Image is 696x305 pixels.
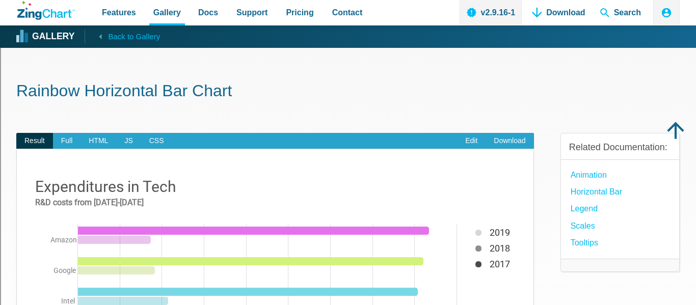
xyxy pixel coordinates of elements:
span: Pricing [286,6,313,19]
span: Support [236,6,267,19]
span: Back to Gallery [108,30,160,43]
a: Gallery [17,29,74,44]
span: Features [102,6,136,19]
a: ZingChart Logo. Click to return to the homepage [17,1,75,20]
span: Gallery [153,6,181,19]
span: Contact [332,6,363,19]
span: Docs [198,6,218,19]
strong: Gallery [32,32,74,41]
a: Back to Gallery [85,29,160,43]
